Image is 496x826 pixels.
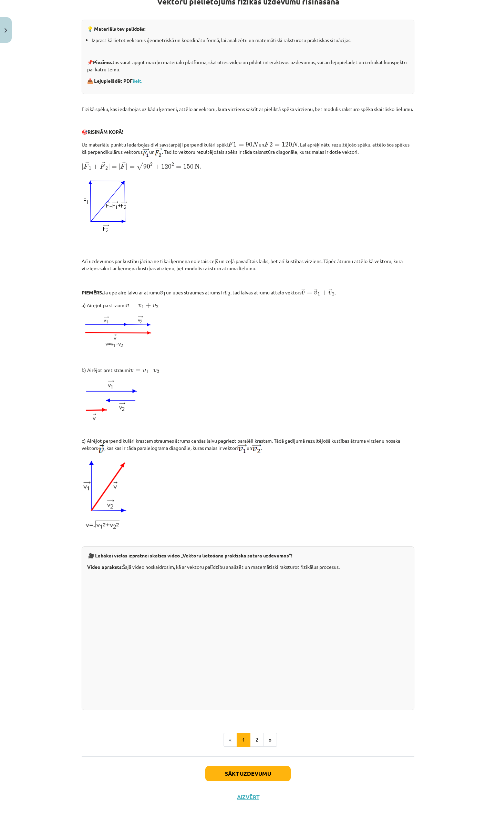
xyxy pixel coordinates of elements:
[82,289,103,295] b: PIEMĒRS.
[82,258,414,272] p: Arī uzdevumos par kustību jāzina ne tikai ķermeņa noietais ceļš un ceļā pavadītais laiks, bet arī...
[239,144,244,147] span: =
[83,164,89,169] span: F
[224,291,228,295] span: v
[135,369,141,372] span: =
[85,162,89,167] span: →
[328,291,332,295] span: v
[120,164,125,169] span: F
[282,142,292,147] span: 120
[87,564,123,570] b: Video apraksts:
[82,288,414,296] p: Ja upē airē laivu ar ātrumu un upes straumes ātrums ir , tad laivas ātrumu attēlo vektors .
[146,370,148,373] span: 1
[252,142,259,147] span: N
[235,794,261,800] button: Aizvērt
[156,305,158,309] span: 2
[136,162,143,170] span: √
[301,291,305,295] span: v
[301,289,305,294] span: →
[150,163,153,166] span: 2
[118,163,120,171] span: |
[314,291,317,295] span: v
[250,733,264,747] button: 2
[314,289,318,294] span: →
[93,164,98,169] span: +
[102,162,105,167] span: →
[332,292,334,296] span: 2
[138,304,142,308] span: v
[105,167,108,170] span: 2
[143,164,150,169] span: 90
[130,369,134,372] span: v
[275,144,280,147] span: =
[112,166,117,169] span: =
[122,162,126,167] span: →
[87,552,409,559] p: 🎥
[237,733,250,747] button: 1
[146,303,151,308] span: +
[82,733,414,747] nav: Page navigation example
[82,365,414,374] p: b) Airējot pret straumi
[205,766,291,781] button: Sākt uzdevumu
[318,292,320,296] span: 1
[92,37,409,44] li: Izprast kā lietot vektorus ģeometriskā un koordinātu formā, lai analizētu un matemātiski raksturo...
[153,304,156,308] span: v
[87,129,123,135] b: RISINĀM KOPĀ!
[161,164,172,169] span: 120
[82,300,414,309] p: a) Airējot pa straumi
[87,59,409,73] p: 📌 Jūs varat apgūt mācību materiālu platformā, skatoties video un pildot interaktīvos uzdevumus, v...
[172,163,174,166] span: 2
[228,142,233,147] span: F
[143,369,146,372] span: v
[292,142,298,147] span: N
[87,26,145,32] strong: 💡 Materiāls tev palīdzēs:
[133,78,142,84] a: šeit.
[149,370,152,372] span: –
[87,563,409,571] p: Šajā video noskaidrosim, kā ar vektoru palīdzību analizēt un matemātiski raksturot fizikālus proc...
[155,164,160,169] span: +
[307,292,312,294] span: =
[195,164,200,169] span: N
[130,166,135,169] span: =
[160,291,163,295] span: v
[82,140,414,157] p: Uz materiālu punktu iedarbojas divi savstarpēji perpendikulāri spēki un . Lai aprēķinātu rezultēj...
[322,290,327,295] span: +
[82,128,414,135] p: 🎯
[126,304,129,308] span: v
[183,164,194,169] span: 150
[329,289,332,294] span: →
[233,142,237,147] span: 1
[126,163,127,171] span: |
[108,163,110,171] span: |
[87,78,143,84] strong: 📥 Lejupielādēt PDF
[157,370,159,373] span: 2
[89,167,91,170] span: 1
[269,142,273,147] span: 2
[82,163,83,171] span: |
[163,292,166,296] span: 1
[200,167,201,169] span: .
[246,142,252,147] span: 90
[263,733,277,747] button: »
[4,28,7,33] img: icon-close-lesson-0947bae3869378f0d4975bcd49f059093ad1ed9edebbc8119c70593378902aed.svg
[95,552,292,558] b: Labākai vielas izpratnei skaties video „Vektoru lietošana praktiska satura uzdevumos”!
[153,369,157,372] span: v
[142,305,144,309] span: 1
[82,105,414,113] p: Fizikā spēku, kas iedarbojas uz kādu ķermeni, attēlo ar vektoru, kura virziens sakrīt ar pieliktā...
[82,437,414,453] p: c) Airējot perpendikulāri krastam straumes ātrums cenšas laivu pagriezt paralēli krastam. Tādā ga...
[93,59,112,65] strong: Piezīme.
[228,292,230,296] span: 2
[131,304,136,307] span: =
[100,164,105,169] span: F
[176,166,181,169] span: =
[264,142,269,147] span: F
